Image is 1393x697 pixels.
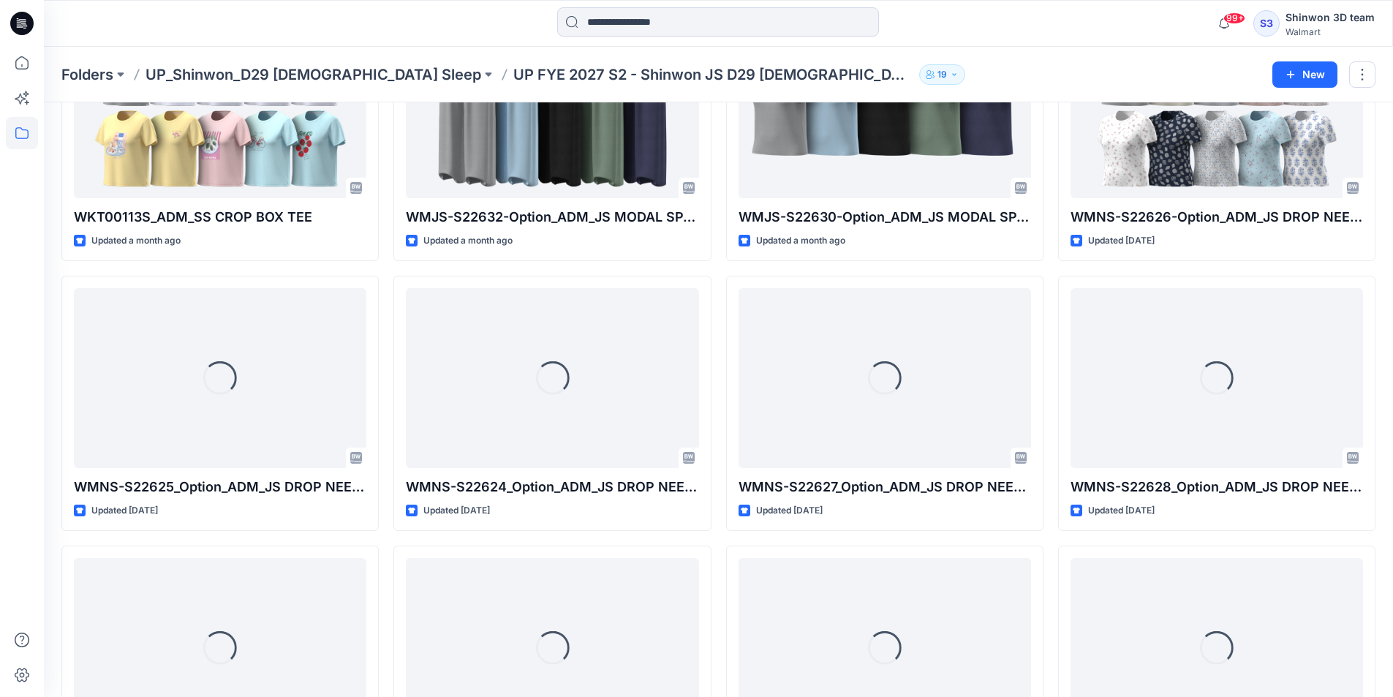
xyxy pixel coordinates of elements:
p: WMNS-S22625_Option_ADM_JS DROP NEEDLE Shorts [74,477,366,497]
p: Updated [DATE] [423,503,490,519]
a: WMNS-S22626-Option_ADM_JS DROP NEEDLE SS Top [1071,18,1363,198]
div: Shinwon 3D team [1286,9,1375,26]
p: Updated a month ago [756,233,845,249]
p: WMJS-S22630-Option_ADM_JS MODAL SPAN SS TEE [739,207,1031,227]
p: WMNS-S22624_Option_ADM_JS DROP NEEDLE Long Pants [406,477,698,497]
p: Updated [DATE] [1088,503,1155,519]
a: UP_Shinwon_D29 [DEMOGRAPHIC_DATA] Sleep [146,64,481,85]
button: New [1272,61,1337,88]
div: S3 [1253,10,1280,37]
p: WMNS-S22626-Option_ADM_JS DROP NEEDLE SS Top [1071,207,1363,227]
a: WMJS-S22630-Option_ADM_JS MODAL SPAN SS TEE [739,18,1031,198]
p: 19 [937,67,947,83]
span: 99+ [1223,12,1245,24]
p: WMNS-S22628_Option_ADM_JS DROP NEEDLE LS Top [1071,477,1363,497]
p: Updated [DATE] [1088,233,1155,249]
a: WKT00113S_ADM_SS CROP BOX TEE [74,18,366,198]
p: Updated [DATE] [756,503,823,519]
div: Walmart [1286,26,1375,37]
p: Updated a month ago [91,233,181,249]
p: WMJS-S22632-Option_ADM_JS MODAL SPAN PANTS [406,207,698,227]
a: WMJS-S22632-Option_ADM_JS MODAL SPAN PANTS [406,18,698,198]
p: Updated a month ago [423,233,513,249]
p: UP FYE 2027 S2 - Shinwon JS D29 [DEMOGRAPHIC_DATA] Sleepwear [513,64,913,85]
p: WMNS-S22627_Option_ADM_JS DROP NEEDLE Tank [739,477,1031,497]
button: 19 [919,64,965,85]
p: WKT00113S_ADM_SS CROP BOX TEE [74,207,366,227]
p: Updated [DATE] [91,503,158,519]
a: Folders [61,64,113,85]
